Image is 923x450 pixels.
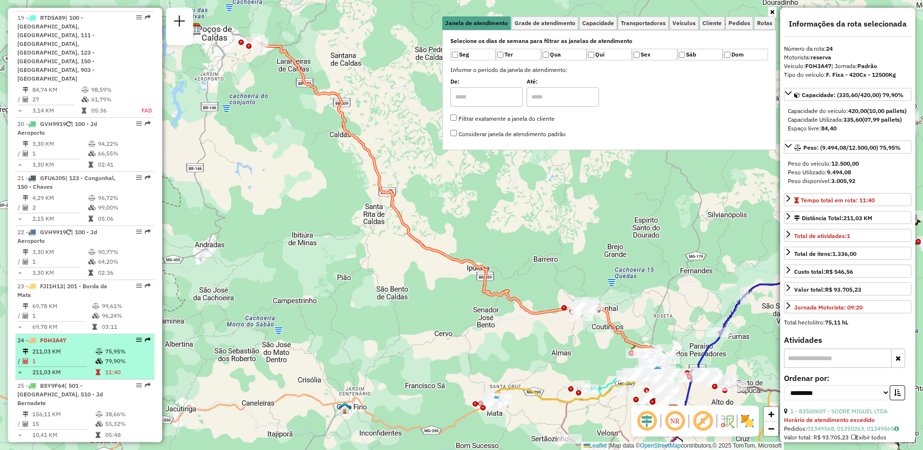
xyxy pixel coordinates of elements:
span: GVH9919 [40,120,66,127]
a: 01349568, 01350263, 01349565 [807,425,899,432]
td: 38,66% [105,409,151,419]
td: = [17,430,22,440]
td: 2,15 KM [32,214,88,224]
span: Total de atividades: [794,232,850,239]
strong: 84,40 [821,125,837,132]
i: Total de Atividades [23,151,28,156]
td: 15 [32,419,95,429]
td: 64,20% [98,257,150,267]
input: Dom [724,52,730,58]
span: | 100 - Jd Aeroporto [17,228,97,244]
a: Jornada Motorista: 09:20 [784,300,911,313]
span: 25 - [17,382,103,407]
em: Opções [136,175,142,181]
td: / [17,311,22,321]
span: Janela de atendimento [445,20,508,26]
img: CDD Poços de Caldas [189,23,201,35]
a: Total de atividades:1 [784,229,911,242]
i: Veículo já utilizado nesta sessão [66,229,71,235]
em: Rota exportada [145,14,151,20]
span: + [768,408,774,420]
label: Até: [527,77,603,86]
strong: R$ 93.705,23 [825,286,861,293]
i: Tempo total em rota [96,369,100,375]
span: 23 - [17,282,107,298]
span: Peso do veículo: [788,160,859,167]
span: Ocultar deslocamento [635,409,658,433]
label: Dom [723,49,768,60]
em: Opções [136,337,142,343]
i: % de utilização da cubagem [88,259,96,265]
span: GVH9919 [40,228,66,236]
span: | 100 - Jd Aeroporto [17,120,97,136]
td: 11:40 [105,367,151,377]
i: Observações [894,426,899,432]
span: Cliente [702,20,722,26]
span: 211,03 KM [843,214,872,222]
i: Total de Atividades [23,421,28,427]
td: 27 [32,95,81,104]
td: 99,61% [101,301,150,311]
i: Tempo total em rota [88,270,93,276]
strong: Horário de atendimento excedido [784,416,875,423]
strong: 9.494,08 [827,169,851,176]
td: / [17,149,22,158]
td: 4,29 KM [32,193,88,203]
td: 94,22% [98,139,150,149]
td: 84,74 KM [32,85,81,95]
label: Ordenar por: [784,372,911,384]
a: Zoom in [764,407,778,422]
span: Grade de atendimento [515,20,575,26]
em: Opções [136,121,142,127]
div: Valor total: [794,285,861,294]
a: Tempo total em rota: 11:40 [784,193,911,206]
strong: F. Fixa - 420Cx - 12500Kg [826,71,896,78]
td: 156,11 KM [32,409,95,419]
a: Ocultar filtros [768,7,776,17]
td: / [17,356,22,366]
i: Total de Atividades [23,97,28,102]
strong: 24 [826,45,833,52]
div: Número da rota: [784,44,911,53]
i: Distância Total [23,141,28,147]
i: Total de Atividades [23,358,28,364]
td: 2 [32,203,88,212]
span: Exibir rótulo [691,409,714,433]
td: = [17,268,22,278]
a: Custo total:R$ 546,56 [784,265,911,278]
input: Filtrar exatamente a janela do cliente [450,114,457,121]
strong: FOH3A47 [805,62,831,70]
div: Peso: (9.494,08/12.500,00) 75,95% [784,155,911,189]
label: Sáb [677,49,723,60]
td: / [17,203,22,212]
td: = [17,106,22,115]
input: Sex [633,52,640,58]
span: 22 - [17,228,97,244]
div: Map data © contributors,© 2025 TomTom, Microsoft [581,442,784,450]
td: 99,00% [98,203,150,212]
td: 05:48 [105,430,151,440]
span: Capacidade: (335,60/420,00) 79,90% [802,91,904,98]
span: | 201 - Borda da Mata [17,282,107,298]
strong: 335,60 [843,116,862,123]
img: 260 UDC Light Santa Filomena [651,366,664,378]
div: Capacidade do veículo: [788,107,908,115]
a: 1 - 83500607 - SODRE MIGUEL LTDA [790,408,888,415]
input: Considerar janela de atendimento padrão [450,130,457,136]
i: % de utilização da cubagem [96,358,103,364]
input: Sáb [679,52,685,58]
i: Distância Total [23,195,28,201]
td: 1 [32,149,88,158]
label: Selecione os dias de semana para filtrar as janelas de atendimento [450,37,768,45]
strong: (10,00 pallets) [867,107,907,114]
button: Ordem crescente [890,385,905,400]
td: / [17,95,22,104]
em: Rota exportada [145,337,151,343]
strong: 3.005,92 [831,177,855,184]
label: De: [450,77,527,86]
a: Zoom out [764,422,778,436]
td: 02:41 [98,160,150,169]
i: % de utilização do peso [92,303,99,309]
td: 3,30 KM [32,160,88,169]
i: % de utilização da cubagem [82,97,89,102]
